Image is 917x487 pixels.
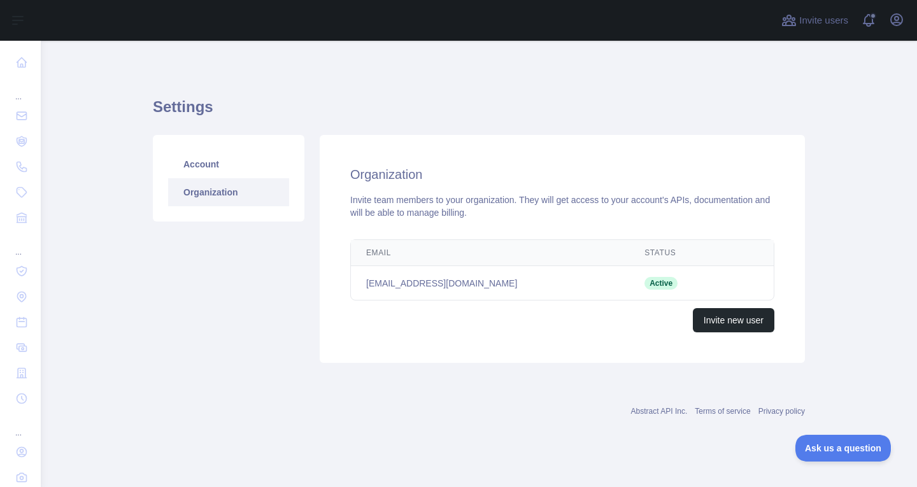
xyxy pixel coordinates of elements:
[779,10,851,31] button: Invite users
[350,166,774,183] h2: Organization
[693,308,774,332] button: Invite new user
[631,407,688,416] a: Abstract API Inc.
[168,178,289,206] a: Organization
[695,407,750,416] a: Terms of service
[10,413,31,438] div: ...
[351,240,629,266] th: Email
[10,76,31,102] div: ...
[644,277,678,290] span: Active
[168,150,289,178] a: Account
[10,232,31,257] div: ...
[799,13,848,28] span: Invite users
[351,266,629,300] td: [EMAIL_ADDRESS][DOMAIN_NAME]
[350,194,774,219] div: Invite team members to your organization. They will get access to your account's APIs, documentat...
[629,240,727,266] th: Status
[795,435,892,462] iframe: Toggle Customer Support
[153,97,805,127] h1: Settings
[758,407,805,416] a: Privacy policy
